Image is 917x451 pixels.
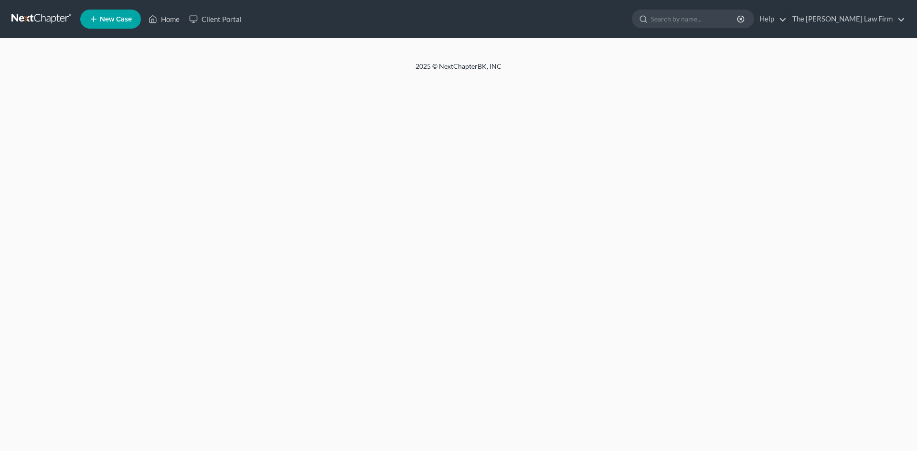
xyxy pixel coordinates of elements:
[100,16,132,23] span: New Case
[651,10,738,28] input: Search by name...
[144,10,184,28] a: Home
[184,10,246,28] a: Client Portal
[755,10,787,28] a: Help
[186,62,731,79] div: 2025 © NextChapterBK, INC
[788,10,905,28] a: The [PERSON_NAME] Law Firm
